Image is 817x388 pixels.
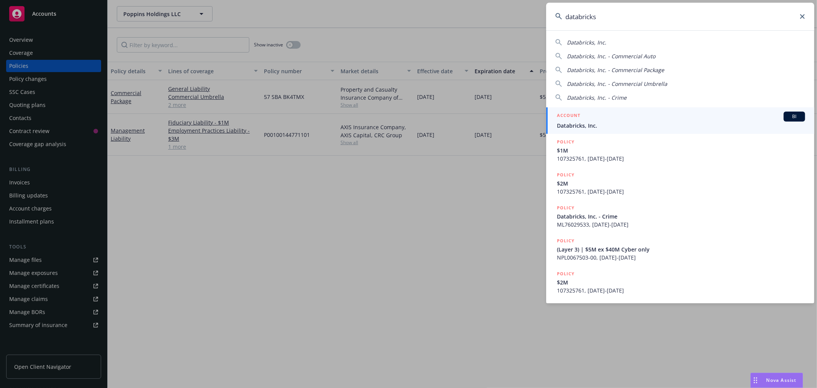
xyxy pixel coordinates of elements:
[750,373,803,388] button: Nova Assist
[567,53,655,60] span: Databricks, Inc. - Commercial Auto
[557,146,805,155] span: $1M
[557,253,805,261] span: NPL0067503-00, [DATE]-[DATE]
[557,138,575,146] h5: POLICY
[557,179,805,187] span: $2M
[557,171,575,179] h5: POLICY
[557,270,575,278] h5: POLICY
[567,94,627,101] span: Databricks, Inc. - Crime
[557,122,805,130] span: Databricks, Inc.
[557,204,575,212] h5: POLICY
[787,113,802,120] span: BI
[546,107,814,134] a: ACCOUNTBIDatabricks, Inc.
[557,286,805,294] span: 107325761, [DATE]-[DATE]
[546,3,814,30] input: Search...
[751,373,760,388] div: Drag to move
[557,220,805,229] span: ML76029533, [DATE]-[DATE]
[546,266,814,299] a: POLICY$2M107325761, [DATE]-[DATE]
[546,200,814,233] a: POLICYDatabricks, Inc. - CrimeML76029533, [DATE]-[DATE]
[557,245,805,253] span: (Layer 3) | $5M ex $40M Cyber only
[546,233,814,266] a: POLICY(Layer 3) | $5M ex $40M Cyber onlyNPL0067503-00, [DATE]-[DATE]
[766,377,797,383] span: Nova Assist
[557,112,580,121] h5: ACCOUNT
[557,187,805,196] span: 107325761, [DATE]-[DATE]
[567,66,664,74] span: Databricks, Inc. - Commercial Package
[557,237,575,245] h5: POLICY
[567,39,606,46] span: Databricks, Inc.
[557,212,805,220] span: Databricks, Inc. - Crime
[546,167,814,200] a: POLICY$2M107325761, [DATE]-[DATE]
[557,278,805,286] span: $2M
[567,80,667,87] span: Databricks, Inc. - Commercial Umbrella
[546,134,814,167] a: POLICY$1M107325761, [DATE]-[DATE]
[557,155,805,163] span: 107325761, [DATE]-[DATE]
